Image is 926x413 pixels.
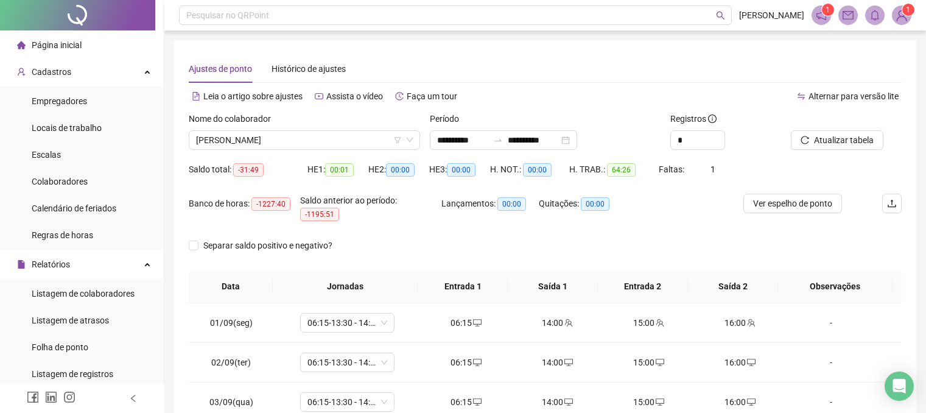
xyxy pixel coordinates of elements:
[613,316,685,330] div: 15:00
[406,136,413,144] span: down
[739,9,804,22] span: [PERSON_NAME]
[326,91,383,101] span: Assista o vídeo
[394,136,401,144] span: filter
[688,270,778,303] th: Saída 2
[32,150,61,160] span: Escalas
[906,5,910,14] span: 1
[508,270,598,303] th: Saída 1
[17,41,26,49] span: home
[814,133,874,147] span: Atualizar tabela
[704,395,776,409] div: 16:00
[32,289,135,298] span: Listagem de colaboradores
[493,135,503,145] span: swap-right
[189,197,300,211] div: Banco de horas:
[315,92,323,101] span: youtube
[808,91,899,101] span: Alternar para versão lite
[843,10,854,21] span: mail
[710,164,715,174] span: 1
[272,64,346,74] span: Histórico de ajustes
[869,10,880,21] span: bell
[189,64,252,74] span: Ajustes de ponto
[32,316,109,325] span: Listagem de atrasos
[32,203,116,213] span: Calendário de feriados
[45,391,57,403] span: linkedin
[708,115,717,123] span: info-circle
[32,369,113,379] span: Listagem de registros
[822,4,834,16] sup: 1
[795,356,867,369] div: -
[563,358,573,367] span: desktop
[795,395,867,409] div: -
[307,393,387,411] span: 06:15-13:30 - 14:30-16:00
[746,398,756,406] span: desktop
[189,112,279,125] label: Nome do colaborador
[472,358,482,367] span: desktop
[522,395,594,409] div: 14:00
[902,4,914,16] sup: Atualize o seu contato no menu Meus Dados
[746,358,756,367] span: desktop
[63,391,75,403] span: instagram
[429,163,490,177] div: HE 3:
[523,163,552,177] span: 00:00
[826,5,830,14] span: 1
[788,280,883,293] span: Observações
[430,316,502,330] div: 06:15
[129,394,138,403] span: left
[17,68,26,76] span: user-add
[251,197,290,211] span: -1227:40
[659,164,686,174] span: Faltas:
[778,270,893,303] th: Observações
[325,163,354,177] span: 00:01
[32,342,88,352] span: Folha de ponto
[430,112,467,125] label: Período
[32,259,70,269] span: Relatórios
[816,10,827,21] span: notification
[704,356,776,369] div: 16:00
[885,372,914,401] div: Open Intercom Messenger
[441,197,539,211] div: Lançamentos:
[198,239,337,252] span: Separar saldo positivo e negativo?
[522,316,594,330] div: 14:00
[613,395,685,409] div: 15:00
[430,395,502,409] div: 06:15
[189,270,273,303] th: Data
[797,92,805,101] span: swap
[300,208,339,221] span: -1195:51
[430,356,502,369] div: 06:15
[307,314,387,332] span: 06:15-13:30 - 14:30-16:00
[490,163,569,177] div: H. NOT.:
[472,398,482,406] span: desktop
[447,163,475,177] span: 00:00
[300,194,441,221] div: Saldo anterior ao período:
[192,92,200,101] span: file-text
[791,130,883,150] button: Atualizar tabela
[203,91,303,101] span: Leia o artigo sobre ajustes
[407,91,457,101] span: Faça um tour
[497,197,526,211] span: 00:00
[32,123,102,133] span: Locais de trabalho
[472,319,482,327] span: desktop
[27,391,39,403] span: facebook
[32,177,88,186] span: Colaboradores
[32,230,93,240] span: Regras de horas
[716,11,725,20] span: search
[654,398,664,406] span: desktop
[581,197,609,211] span: 00:00
[209,397,253,407] span: 03/09(qua)
[493,135,503,145] span: to
[563,398,573,406] span: desktop
[418,270,508,303] th: Entrada 1
[801,136,809,144] span: reload
[746,319,756,327] span: team
[753,197,832,210] span: Ver espelho de ponto
[189,163,307,177] div: Saldo total:
[17,260,26,269] span: file
[210,318,253,328] span: 01/09(seg)
[704,316,776,330] div: 16:00
[893,6,911,24] img: 94562
[569,163,658,177] div: H. TRAB.:
[307,163,368,177] div: HE 1:
[32,96,87,106] span: Empregadores
[211,358,251,367] span: 02/09(ter)
[563,319,573,327] span: team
